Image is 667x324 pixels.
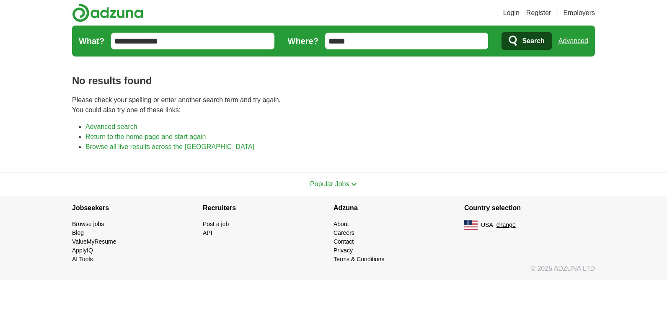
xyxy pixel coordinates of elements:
a: API [203,229,212,236]
a: Careers [333,229,354,236]
h1: No results found [72,73,595,88]
a: Blog [72,229,84,236]
a: ValueMyResume [72,238,116,245]
a: Employers [563,8,595,18]
a: Advanced [558,33,588,49]
h4: Country selection [464,196,595,220]
a: Post a job [203,221,229,227]
span: Popular Jobs [310,180,349,188]
label: Where? [288,35,318,47]
a: Advanced search [85,123,137,130]
span: USA [481,221,493,229]
a: Privacy [333,247,353,254]
label: What? [79,35,104,47]
img: Adzuna logo [72,3,143,22]
button: change [496,221,516,229]
a: Login [503,8,520,18]
a: ApplyIQ [72,247,93,254]
a: AI Tools [72,256,93,262]
button: Search [502,32,551,50]
p: Please check your spelling or enter another search term and try again. You could also try one of ... [72,95,595,115]
a: Register [526,8,551,18]
img: US flag [464,220,478,230]
a: Return to the home page and start again [85,133,206,140]
a: Terms & Conditions [333,256,384,262]
a: Contact [333,238,354,245]
div: © 2025 ADZUNA LTD [65,264,602,280]
a: Browse jobs [72,221,104,227]
img: toggle icon [351,183,357,186]
a: Browse all live results across the [GEOGRAPHIC_DATA] [85,143,254,150]
a: About [333,221,349,227]
span: Search [522,33,544,49]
